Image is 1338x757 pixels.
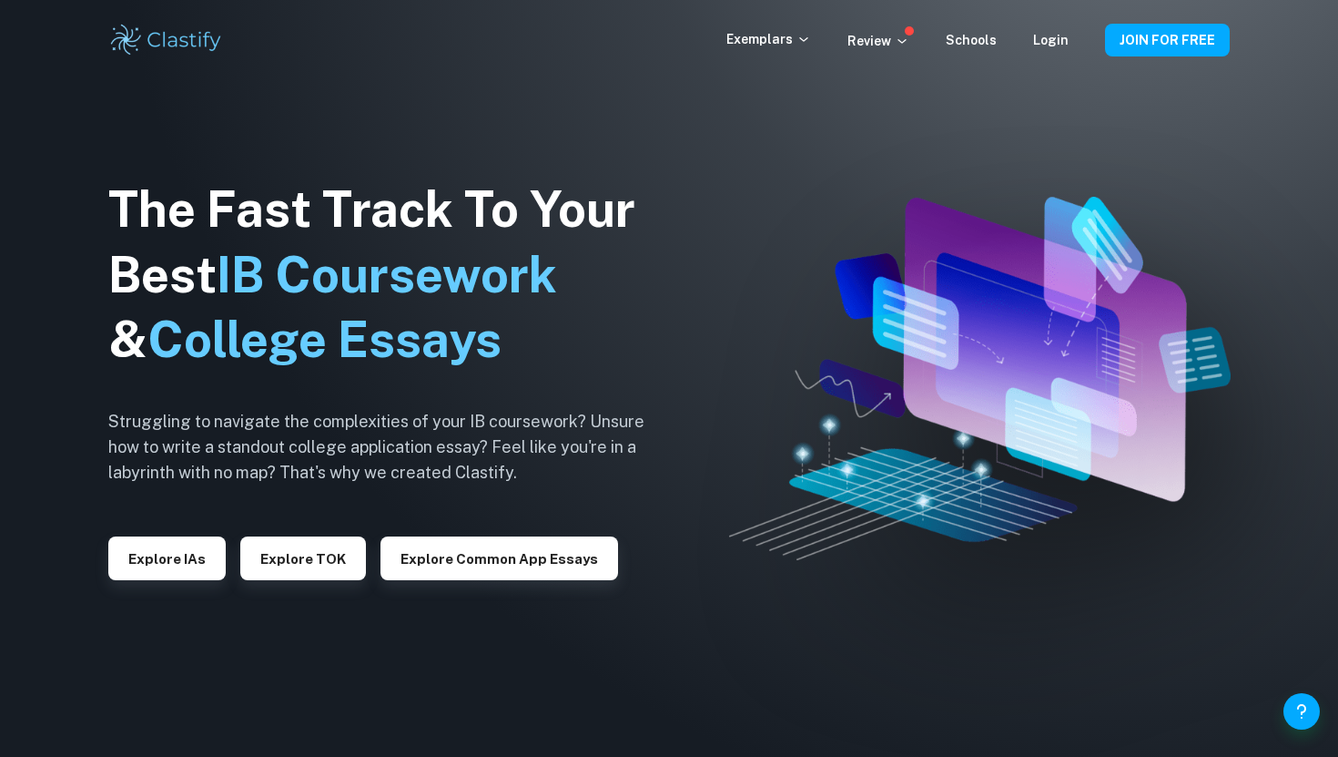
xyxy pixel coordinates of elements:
button: Explore IAs [108,537,226,580]
a: Explore IAs [108,549,226,567]
a: Login [1033,33,1069,47]
img: Clastify hero [729,197,1232,560]
span: IB Coursework [217,246,557,303]
h1: The Fast Track To Your Best & [108,177,673,373]
p: Review [847,31,909,51]
button: Explore TOK [240,537,366,580]
button: Explore Common App essays [380,537,618,580]
a: Schools [946,33,997,47]
span: College Essays [147,311,502,368]
a: Explore TOK [240,549,366,567]
button: Help and Feedback [1283,693,1320,730]
img: Clastify logo [108,22,224,58]
a: Explore Common App essays [380,549,618,567]
h6: Struggling to navigate the complexities of your IB coursework? Unsure how to write a standout col... [108,409,673,486]
button: JOIN FOR FREE [1105,24,1230,56]
p: Exemplars [726,29,811,49]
